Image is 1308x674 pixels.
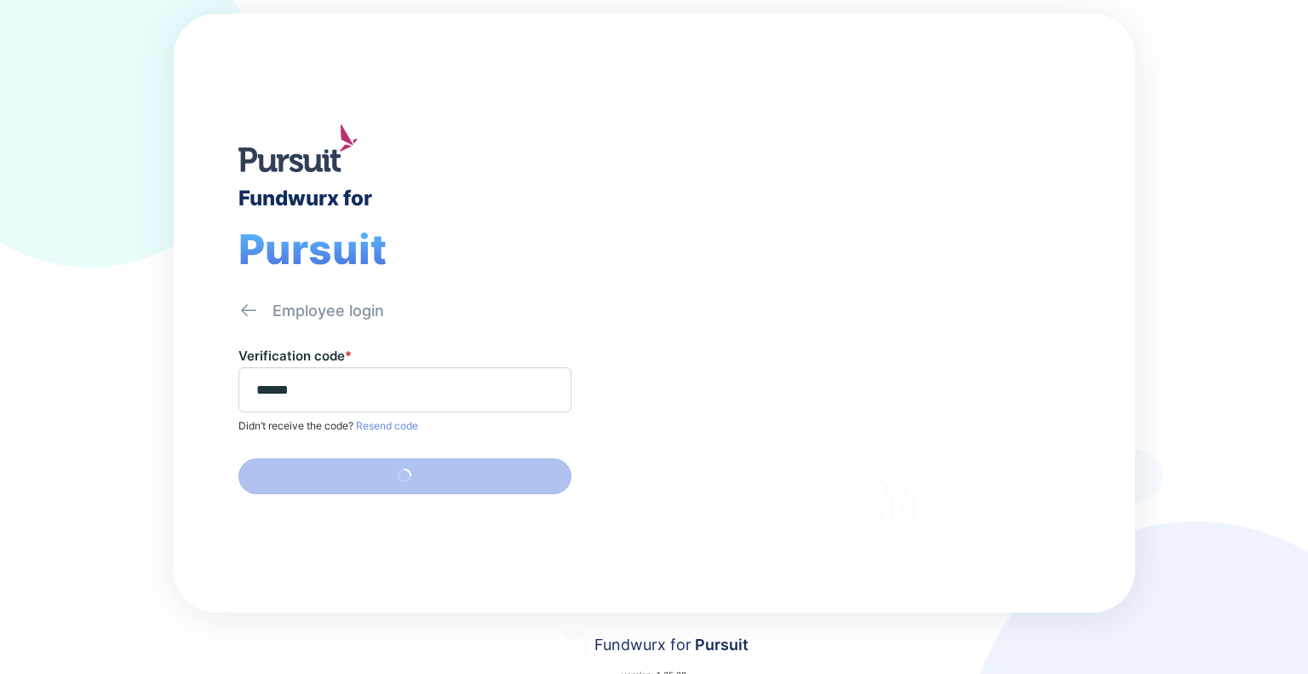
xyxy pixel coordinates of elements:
[238,124,358,172] img: logo.jpg
[751,338,1043,386] div: Thank you for choosing Fundwurx as your partner in driving positive social impact!
[594,633,749,657] div: Fundwurx for
[751,239,885,256] div: Welcome to
[238,186,372,210] div: Fundwurx for
[353,419,418,432] span: Resend code
[238,419,353,432] span: Didn’t receive the code?
[272,301,384,321] div: Employee login
[691,636,749,654] span: Pursuit
[751,262,947,303] div: Fundwurx
[238,224,387,274] span: Pursuit
[238,348,352,364] label: Verification code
